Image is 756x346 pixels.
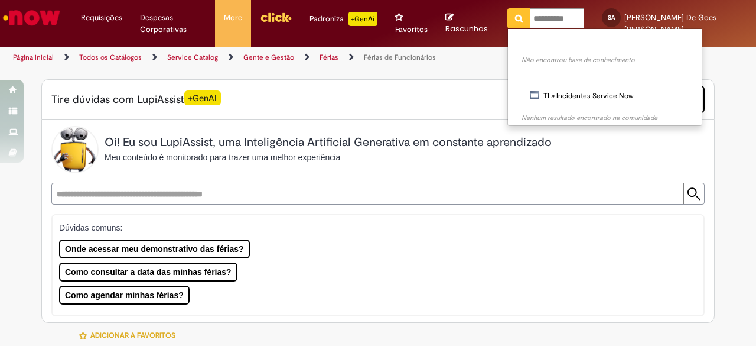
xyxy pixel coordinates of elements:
span: Requisições [81,12,122,24]
img: ServiceNow [1,6,62,30]
span: More [224,12,242,24]
a: Férias de Funcionários [364,53,436,62]
a: Service Catalog [167,53,218,62]
div: Não encontrou base de conhecimento [522,56,702,65]
span: TI » Incidentes Service Now [543,91,634,101]
span: Tire dúvidas com LupiAssist [51,92,221,107]
h2: Oi! Eu sou LupiAssist, uma Inteligência Artificial Generativa em constante aprendizado [105,136,552,149]
a: Rascunhos [445,12,490,34]
a: Gente e Gestão [243,53,294,62]
span: +GenAI [184,90,221,105]
button: Como consultar a data das minhas férias? [59,263,237,282]
span: Despesas Corporativas [140,12,206,35]
b: Reportar problema [510,33,579,43]
input: Submit [683,183,704,204]
span: [PERSON_NAME] De Goes [PERSON_NAME] [624,12,716,34]
a: Férias [320,53,338,62]
ul: Trilhas de página [9,47,495,69]
span: Favoritos [395,24,428,35]
div: Nenhum resultado encontrado na comunidade [522,114,702,123]
p: +GenAi [348,12,377,26]
b: Artigos [510,44,535,55]
b: Comunidade [510,102,557,113]
img: Lupi [51,126,99,173]
a: Todos os Catálogos [79,53,142,62]
span: Adicionar a Favoritos [90,331,175,340]
a: Página inicial [13,53,54,62]
span: Meu conteúdo é monitorado para trazer uma melhor experiência [105,153,340,162]
img: click_logo_yellow_360x200.png [260,8,292,26]
span: SA [608,14,615,21]
button: Pesquisar [507,8,530,28]
button: Como agendar minhas férias? [59,286,190,305]
b: Catálogo [510,77,542,88]
button: Onde acessar meu demonstrativo das férias? [59,240,250,258]
div: Padroniza [309,12,377,26]
a: TI » Incidentes Service Now [508,89,700,102]
span: Rascunhos [445,23,488,34]
p: Dúvidas comuns: [59,222,688,234]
